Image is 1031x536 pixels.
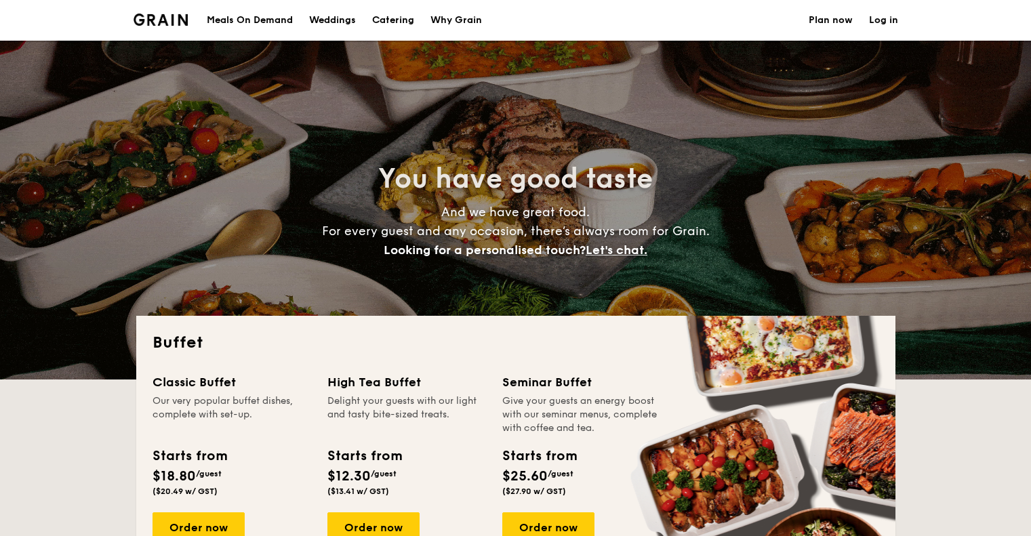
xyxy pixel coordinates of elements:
[134,14,188,26] a: Logotype
[327,487,389,496] span: ($13.41 w/ GST)
[153,373,311,392] div: Classic Buffet
[153,394,311,435] div: Our very popular buffet dishes, complete with set-up.
[586,243,647,257] span: Let's chat.
[502,373,661,392] div: Seminar Buffet
[153,332,879,354] h2: Buffet
[153,487,218,496] span: ($20.49 w/ GST)
[327,446,401,466] div: Starts from
[327,468,371,485] span: $12.30
[502,487,566,496] span: ($27.90 w/ GST)
[196,469,222,478] span: /guest
[502,468,548,485] span: $25.60
[371,469,397,478] span: /guest
[502,394,661,435] div: Give your guests an energy boost with our seminar menus, complete with coffee and tea.
[153,446,226,466] div: Starts from
[502,446,576,466] div: Starts from
[134,14,188,26] img: Grain
[153,468,196,485] span: $18.80
[327,373,486,392] div: High Tea Buffet
[327,394,486,435] div: Delight your guests with our light and tasty bite-sized treats.
[548,469,573,478] span: /guest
